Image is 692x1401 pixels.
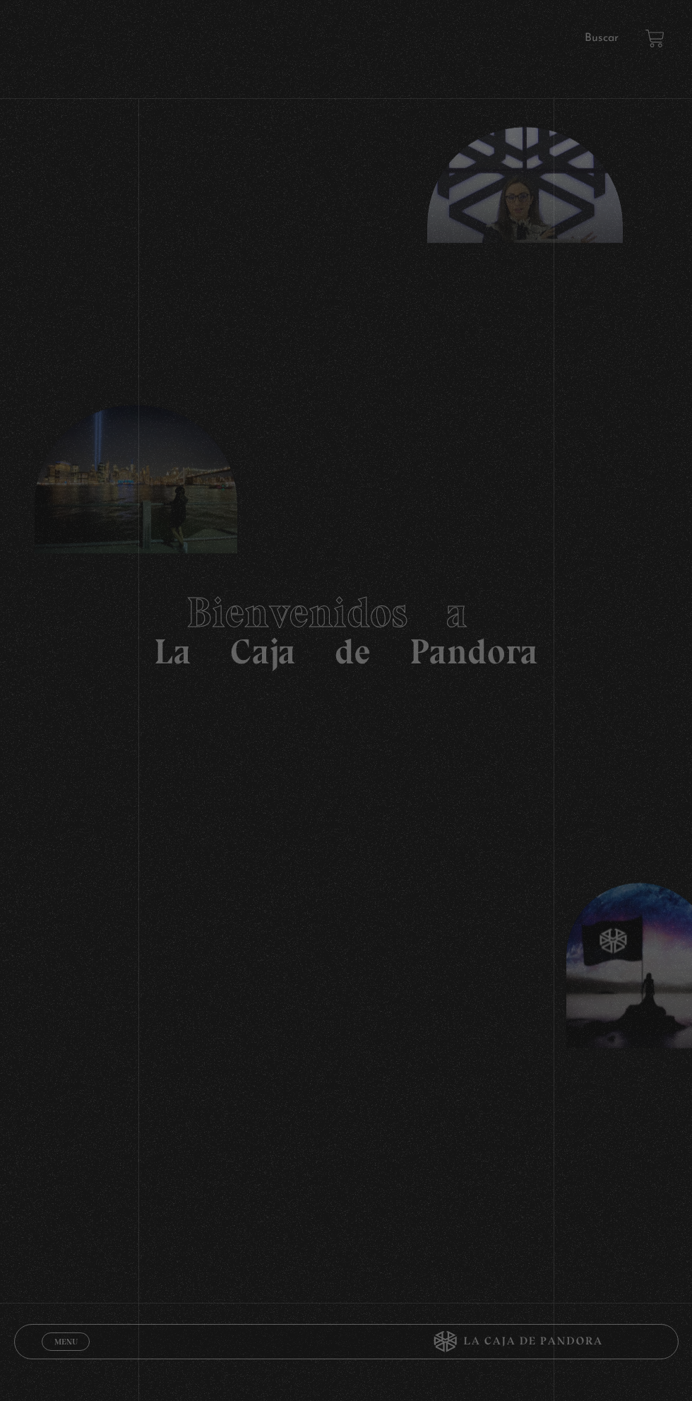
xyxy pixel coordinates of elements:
span: Menu [54,1337,77,1346]
a: Buscar [585,32,619,44]
span: Bienvenidos a [186,587,506,638]
span: Cerrar [49,1349,83,1359]
h1: La Caja de Pandora [154,591,538,669]
a: View your shopping cart [645,29,664,48]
